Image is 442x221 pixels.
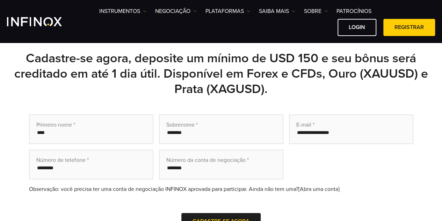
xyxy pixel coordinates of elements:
a: INFINOX Logo [7,17,78,26]
a: Instrumentos [99,7,146,15]
a: PLATAFORMAS [205,7,250,15]
a: NEGOCIAÇÃO [155,7,197,15]
a: Saiba mais [259,7,295,15]
a: Login [338,19,376,36]
a: [Abra uma conta] [298,186,340,193]
a: SOBRE [304,7,328,15]
div: Observação: você precisa ter uma conta de negociação INFINOX aprovada para participar. Ainda não ... [29,185,413,193]
h2: Cadastre-se agora, deposite um mínimo de USD 150 e seu bônus será creditado em até 1 dia útil. Di... [7,51,435,97]
a: Registrar [383,19,435,36]
a: Patrocínios [336,7,371,15]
